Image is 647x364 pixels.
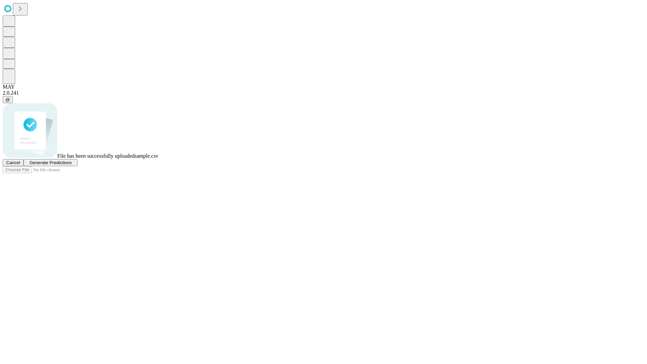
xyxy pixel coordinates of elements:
button: @ [3,96,13,103]
span: @ [5,97,10,102]
span: Cancel [6,160,20,165]
span: sample.csv [134,153,158,159]
button: Generate Predictions [24,159,78,166]
button: Cancel [3,159,24,166]
div: 2.0.241 [3,90,644,96]
div: MAY [3,84,644,90]
span: Generate Predictions [29,160,71,165]
span: File has been successfully uploaded [57,153,134,159]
